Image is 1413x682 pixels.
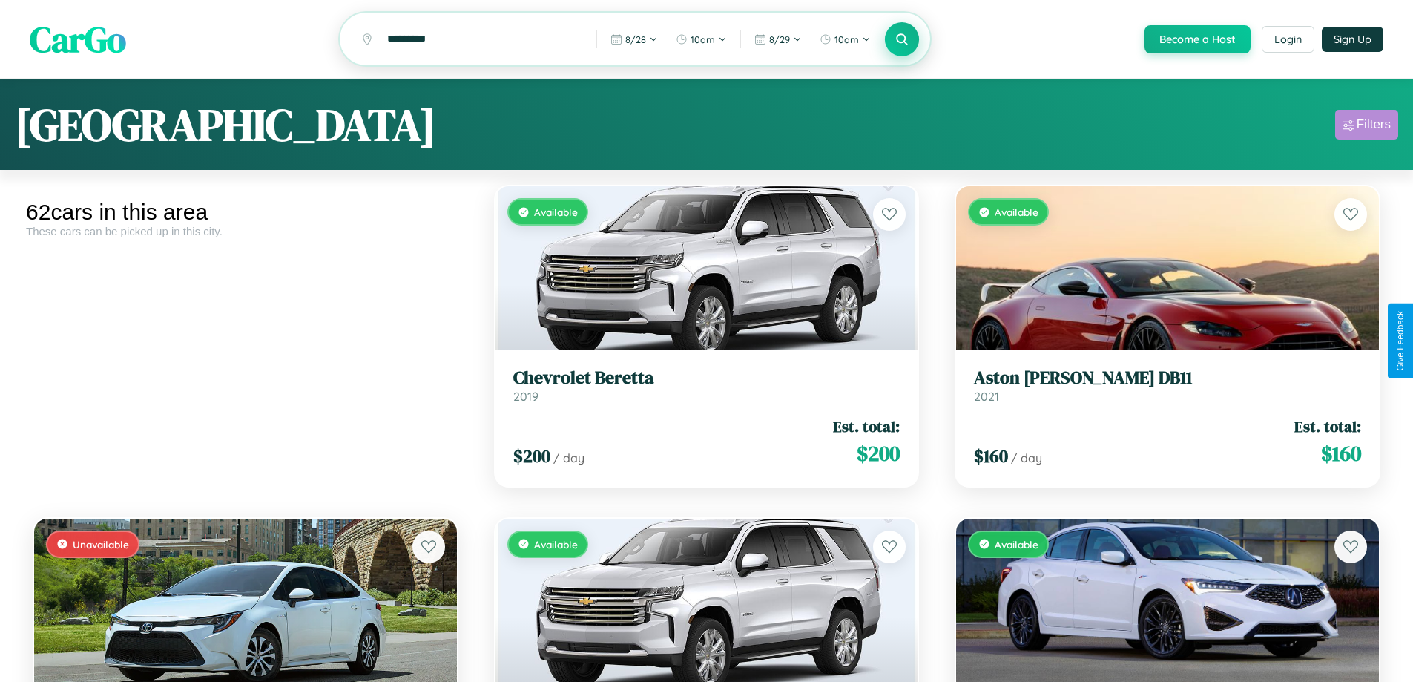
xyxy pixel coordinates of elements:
button: 10am [668,27,734,51]
button: 8/29 [747,27,809,51]
span: 10am [691,33,715,45]
span: Available [534,538,578,551]
span: / day [1011,450,1042,465]
span: Available [534,206,578,218]
h1: [GEOGRAPHIC_DATA] [15,94,436,155]
span: $ 200 [857,439,900,468]
button: Become a Host [1144,25,1251,53]
span: 8 / 28 [625,33,646,45]
a: Chevrolet Beretta2019 [513,367,900,404]
span: 2021 [974,389,999,404]
button: Filters [1335,110,1398,140]
h3: Chevrolet Beretta [513,367,900,389]
span: 2019 [513,389,538,404]
span: $ 200 [513,444,550,468]
span: / day [553,450,584,465]
button: Login [1262,26,1314,53]
a: Aston [PERSON_NAME] DB112021 [974,367,1361,404]
span: Available [995,206,1038,218]
button: Sign Up [1322,27,1383,52]
h3: Aston [PERSON_NAME] DB11 [974,367,1361,389]
span: Est. total: [833,416,900,437]
span: $ 160 [974,444,1008,468]
span: Unavailable [73,538,129,551]
button: 8/28 [603,27,665,51]
button: 10am [812,27,878,51]
div: 62 cars in this area [26,200,465,225]
span: 8 / 29 [769,33,790,45]
span: $ 160 [1321,439,1361,468]
div: These cars can be picked up in this city. [26,225,465,237]
span: Available [995,538,1038,551]
span: CarGo [30,15,126,64]
span: 10am [834,33,859,45]
div: Give Feedback [1395,311,1406,371]
span: Est. total: [1294,416,1361,437]
div: Filters [1357,117,1391,132]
